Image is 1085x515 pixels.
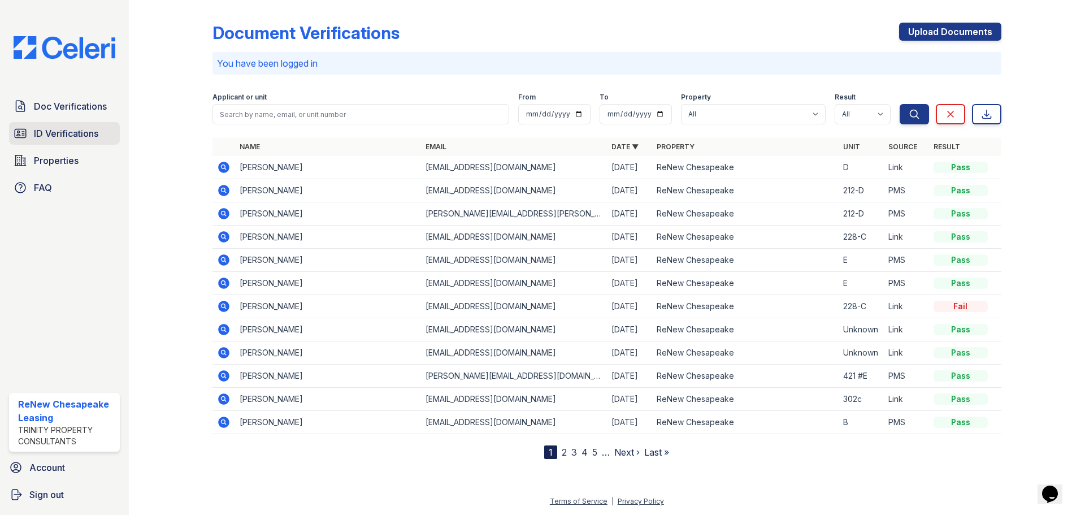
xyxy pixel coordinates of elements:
td: 228-C [839,295,884,318]
label: From [518,93,536,102]
span: ID Verifications [34,127,98,140]
div: Pass [934,185,988,196]
a: Source [888,142,917,151]
td: 421 #E [839,365,884,388]
td: [PERSON_NAME][EMAIL_ADDRESS][DOMAIN_NAME] [421,365,607,388]
td: [DATE] [607,341,652,365]
td: [PERSON_NAME] [235,365,421,388]
td: Link [884,295,929,318]
a: Sign out [5,483,124,506]
label: Property [681,93,711,102]
div: Fail [934,301,988,312]
td: 212-D [839,179,884,202]
div: Pass [934,393,988,405]
td: ReNew Chesapeake [652,249,838,272]
td: Link [884,318,929,341]
td: [PERSON_NAME] [235,272,421,295]
td: ReNew Chesapeake [652,318,838,341]
a: Unit [843,142,860,151]
td: [DATE] [607,272,652,295]
td: [DATE] [607,156,652,179]
a: Doc Verifications [9,95,120,118]
a: Name [240,142,260,151]
td: PMS [884,179,929,202]
td: [PERSON_NAME] [235,249,421,272]
a: Next › [614,447,640,458]
td: ReNew Chesapeake [652,179,838,202]
td: [EMAIL_ADDRESS][DOMAIN_NAME] [421,295,607,318]
td: [EMAIL_ADDRESS][DOMAIN_NAME] [421,249,607,272]
td: [DATE] [607,226,652,249]
span: FAQ [34,181,52,194]
a: Last » [644,447,669,458]
a: Property [657,142,695,151]
a: 3 [571,447,577,458]
td: [DATE] [607,411,652,434]
td: [EMAIL_ADDRESS][DOMAIN_NAME] [421,318,607,341]
td: [DATE] [607,295,652,318]
a: ID Verifications [9,122,120,145]
div: Pass [934,370,988,382]
td: ReNew Chesapeake [652,341,838,365]
td: ReNew Chesapeake [652,365,838,388]
a: Terms of Service [550,497,607,505]
td: 212-D [839,202,884,226]
a: Properties [9,149,120,172]
td: Link [884,388,929,411]
td: ReNew Chesapeake [652,202,838,226]
div: Pass [934,324,988,335]
td: [EMAIL_ADDRESS][DOMAIN_NAME] [421,272,607,295]
td: [PERSON_NAME] [235,318,421,341]
td: [EMAIL_ADDRESS][DOMAIN_NAME] [421,226,607,249]
td: [EMAIL_ADDRESS][DOMAIN_NAME] [421,156,607,179]
td: [PERSON_NAME] [235,295,421,318]
td: [PERSON_NAME] [235,226,421,249]
td: ReNew Chesapeake [652,272,838,295]
td: [DATE] [607,388,652,411]
td: ReNew Chesapeake [652,295,838,318]
a: 5 [592,447,597,458]
a: FAQ [9,176,120,199]
td: [EMAIL_ADDRESS][DOMAIN_NAME] [421,388,607,411]
div: Pass [934,347,988,358]
td: Link [884,226,929,249]
td: PMS [884,202,929,226]
div: ReNew Chesapeake Leasing [18,397,115,425]
label: To [600,93,609,102]
td: [DATE] [607,179,652,202]
td: 228-C [839,226,884,249]
td: ReNew Chesapeake [652,388,838,411]
td: ReNew Chesapeake [652,156,838,179]
div: 1 [544,445,557,459]
td: Unknown [839,318,884,341]
div: Pass [934,278,988,289]
td: PMS [884,411,929,434]
td: [PERSON_NAME][EMAIL_ADDRESS][PERSON_NAME][DOMAIN_NAME] [421,202,607,226]
a: Account [5,456,124,479]
img: CE_Logo_Blue-a8612792a0a2168367f1c8372b55b34899dd931a85d93a1a3d3e32e68fde9ad4.png [5,36,124,59]
div: Document Verifications [212,23,400,43]
div: | [611,497,614,505]
span: … [602,445,610,459]
td: [DATE] [607,249,652,272]
p: You have been logged in [217,57,997,70]
td: B [839,411,884,434]
td: [EMAIL_ADDRESS][DOMAIN_NAME] [421,179,607,202]
span: Sign out [29,488,64,501]
a: Email [426,142,446,151]
div: Pass [934,231,988,243]
div: Pass [934,254,988,266]
td: [PERSON_NAME] [235,341,421,365]
td: [PERSON_NAME] [235,156,421,179]
a: 4 [581,447,588,458]
a: Date ▼ [611,142,639,151]
div: Pass [934,208,988,219]
a: 2 [562,447,567,458]
td: [EMAIL_ADDRESS][DOMAIN_NAME] [421,411,607,434]
td: PMS [884,272,929,295]
td: Link [884,341,929,365]
td: [DATE] [607,365,652,388]
span: Account [29,461,65,474]
td: Link [884,156,929,179]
